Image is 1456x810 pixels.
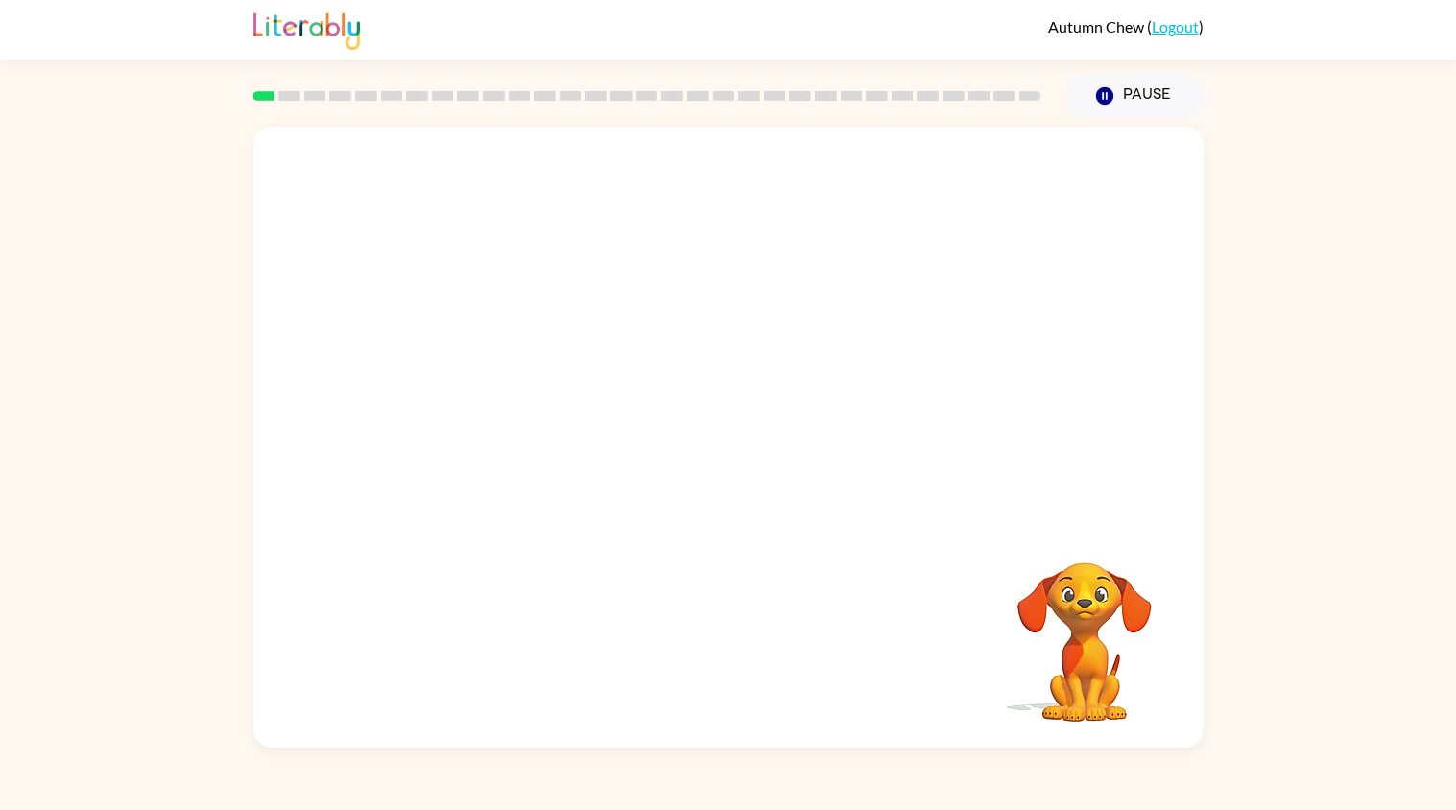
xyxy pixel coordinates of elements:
[1152,17,1199,36] a: Logout
[1064,74,1204,118] button: Pause
[1048,17,1204,36] div: ( )
[989,533,1181,725] video: Your browser must support playing .mp4 files to use Literably. Please try using another browser.
[253,8,360,50] img: Literably
[1048,17,1147,36] span: Autumn Chew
